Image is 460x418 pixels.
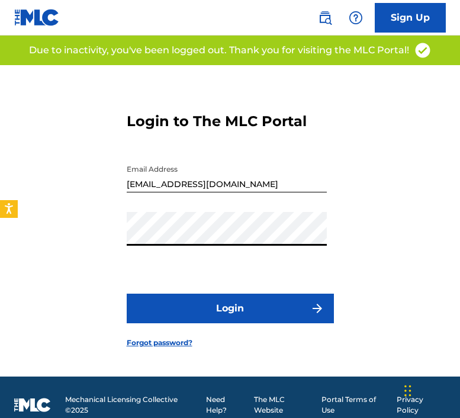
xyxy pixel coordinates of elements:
[310,301,324,316] img: f7272a7cc735f4ea7f67.svg
[344,6,368,30] div: Help
[321,394,390,416] a: Portal Terms of Use
[401,361,460,418] iframe: Chat Widget
[14,9,60,26] img: MLC Logo
[29,43,409,57] p: Due to inactivity, you've been logged out. Thank you for visiting the MLC Portal!
[254,394,314,416] a: The MLC Website
[127,294,334,323] button: Login
[318,11,332,25] img: search
[127,337,192,348] a: Forgot password?
[414,41,432,59] img: access
[206,394,247,416] a: Need Help?
[404,373,411,409] div: Drag
[14,398,51,412] img: logo
[375,3,446,33] a: Sign Up
[349,11,363,25] img: help
[313,6,337,30] a: Public Search
[127,112,307,130] h3: Login to The MLC Portal
[65,394,200,416] span: Mechanical Licensing Collective © 2025
[397,394,446,416] a: Privacy Policy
